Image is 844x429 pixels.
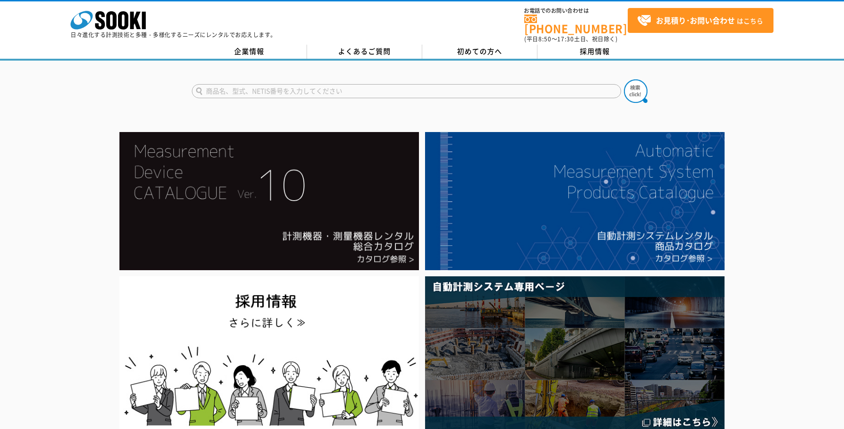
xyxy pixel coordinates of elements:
a: 採用情報 [537,45,653,59]
span: (平日 ～ 土日、祝日除く) [524,35,617,43]
img: Catalog Ver10 [119,132,419,270]
span: はこちら [637,14,763,28]
a: 初めての方へ [422,45,537,59]
strong: お見積り･お問い合わせ [656,15,735,26]
img: btn_search.png [624,79,647,103]
a: お見積り･お問い合わせはこちら [628,8,773,33]
span: 初めての方へ [457,46,502,56]
span: 17:30 [557,35,574,43]
input: 商品名、型式、NETIS番号を入力してください [192,84,621,98]
img: 自動計測システムカタログ [425,132,725,270]
a: よくあるご質問 [307,45,422,59]
span: お電話でのお問い合わせは [524,8,628,14]
p: 日々進化する計測技術と多種・多様化するニーズにレンタルでお応えします。 [71,32,276,38]
a: 企業情報 [192,45,307,59]
a: [PHONE_NUMBER] [524,15,628,34]
span: 8:50 [538,35,552,43]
